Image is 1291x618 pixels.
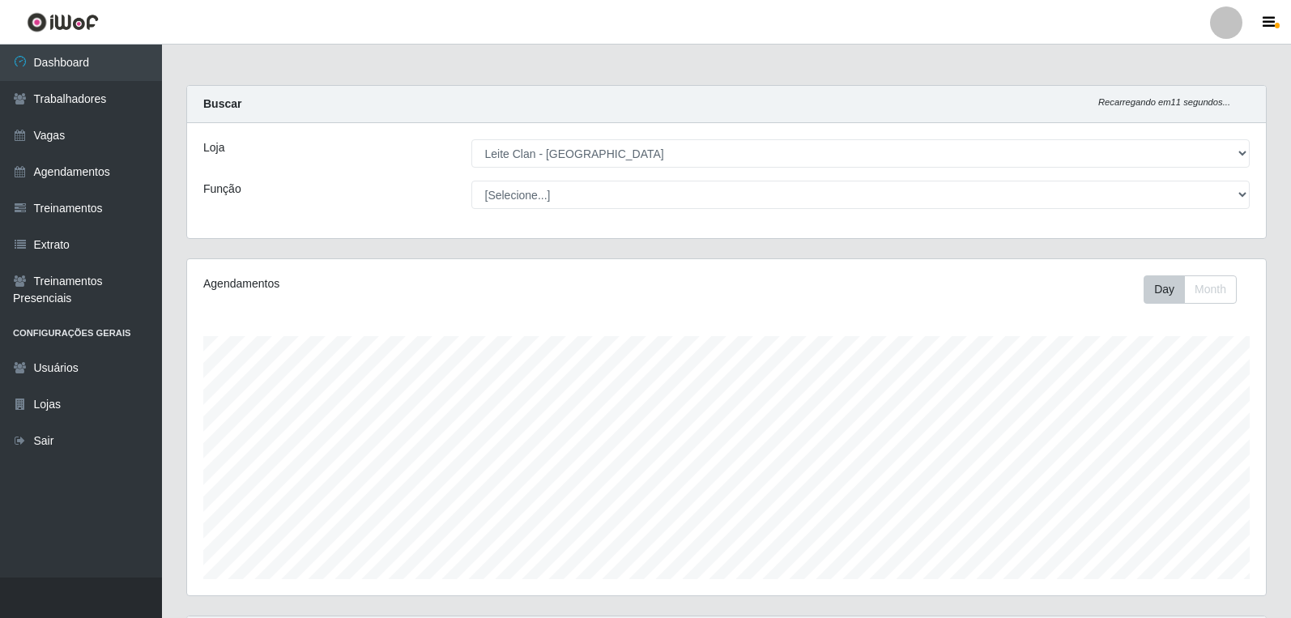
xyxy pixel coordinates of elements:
[27,12,99,32] img: CoreUI Logo
[1184,275,1237,304] button: Month
[203,139,224,156] label: Loja
[203,97,241,110] strong: Buscar
[203,275,625,292] div: Agendamentos
[1144,275,1250,304] div: Toolbar with button groups
[1098,97,1230,107] i: Recarregando em 11 segundos...
[203,181,241,198] label: Função
[1144,275,1237,304] div: First group
[1144,275,1185,304] button: Day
